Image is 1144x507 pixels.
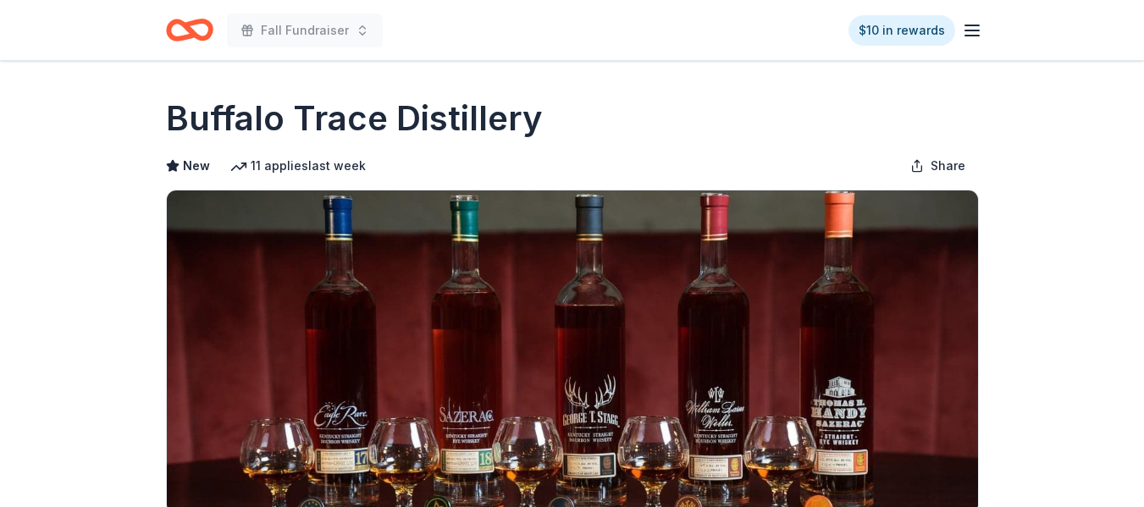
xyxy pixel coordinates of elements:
[261,20,349,41] span: Fall Fundraiser
[183,156,210,176] span: New
[848,15,955,46] a: $10 in rewards
[166,10,213,50] a: Home
[230,156,366,176] div: 11 applies last week
[227,14,383,47] button: Fall Fundraiser
[931,156,965,176] span: Share
[897,149,979,183] button: Share
[166,95,543,142] h1: Buffalo Trace Distillery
